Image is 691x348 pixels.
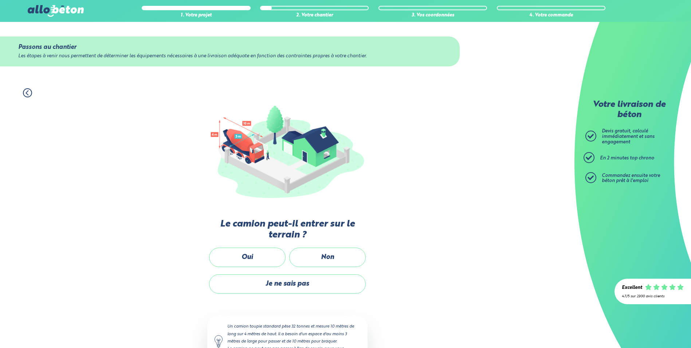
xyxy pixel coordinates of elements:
div: Les étapes à venir nous permettent de déterminer les équipements nécessaires à une livraison adéq... [18,54,441,59]
p: Votre livraison de béton [587,100,671,120]
div: Passons au chantier [18,44,441,51]
label: Je ne sais pas [209,274,366,294]
img: allobéton [28,5,84,17]
div: 2. Votre chantier [260,13,369,18]
div: Excellent [622,285,642,291]
div: 3. Vos coordonnées [378,13,487,18]
iframe: Help widget launcher [626,320,683,340]
label: Oui [209,248,286,267]
span: Devis gratuit, calculé immédiatement et sans engagement [602,129,655,144]
div: 1. Votre projet [142,13,250,18]
label: Le camion peut-il entrer sur le terrain ? [207,219,368,240]
span: Commandez ensuite votre béton prêt à l'emploi [602,173,660,183]
span: En 2 minutes top chrono [600,156,654,161]
div: 4. Votre commande [497,13,605,18]
div: 4.7/5 sur 2300 avis clients [622,294,684,298]
label: Non [289,248,366,267]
